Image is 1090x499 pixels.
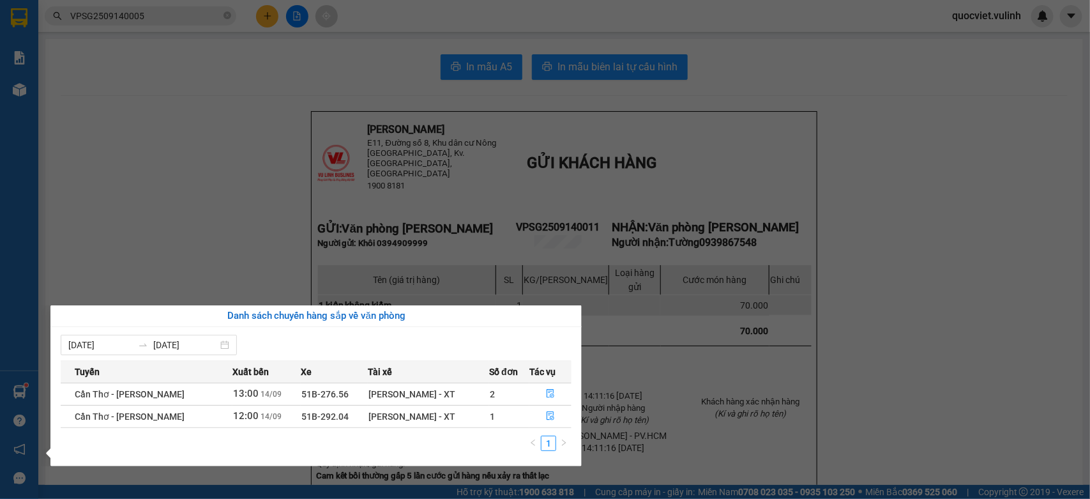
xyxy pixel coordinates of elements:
[35,8,112,20] span: [PERSON_NAME]
[75,365,100,379] span: Tuyến
[153,338,218,352] input: Đến ngày
[529,439,537,447] span: left
[490,411,495,422] span: 1
[530,384,571,404] button: file-done
[368,365,392,379] span: Tài xế
[301,389,349,399] span: 51B-276.56
[556,436,571,451] button: right
[529,365,556,379] span: Tác vụ
[233,388,259,399] span: 13:00
[138,340,148,350] span: to
[138,340,148,350] span: swap-right
[546,389,555,399] span: file-done
[541,436,556,450] a: 1
[368,387,488,401] div: [PERSON_NAME] - XT
[530,406,571,427] button: file-done
[75,389,185,399] span: Cần Thơ - [PERSON_NAME]
[526,436,541,451] button: left
[35,22,120,80] span: E11, Đường số 8, Khu dân cư Nông [GEOGRAPHIC_DATA], Kv.[GEOGRAPHIC_DATA], [GEOGRAPHIC_DATA]
[6,38,33,76] img: logo
[560,439,568,447] span: right
[368,410,488,424] div: [PERSON_NAME] - XT
[68,338,133,352] input: Từ ngày
[541,436,556,451] li: 1
[489,365,518,379] span: Số đơn
[232,365,269,379] span: Xuất bến
[35,82,73,91] span: 1900 8181
[125,48,254,66] span: GỬI KHÁCH HÀNG
[233,410,259,422] span: 12:00
[301,365,312,379] span: Xe
[261,390,282,399] span: 14/09
[75,411,185,422] span: Cần Thơ - [PERSON_NAME]
[61,309,571,324] div: Danh sách chuyến hàng sắp về văn phòng
[526,436,541,451] li: Previous Page
[301,411,349,422] span: 51B-292.04
[546,411,555,422] span: file-done
[490,389,495,399] span: 2
[261,412,282,421] span: 14/09
[556,436,571,451] li: Next Page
